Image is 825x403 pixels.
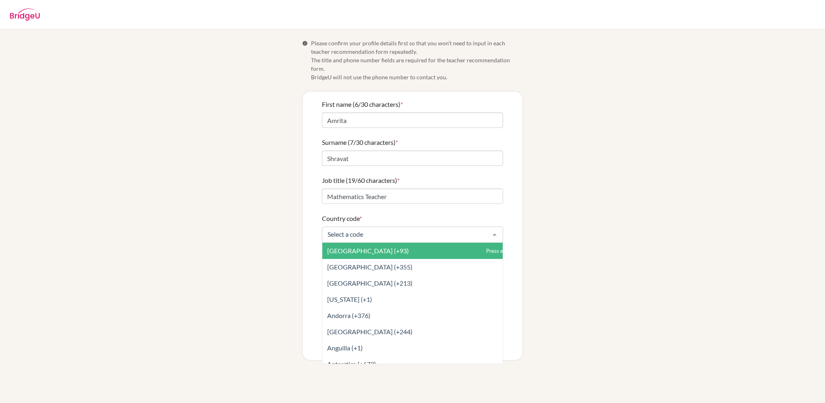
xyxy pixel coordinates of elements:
input: Enter your job title [322,189,503,204]
span: [GEOGRAPHIC_DATA] (+213) [327,279,412,287]
img: BridgeU logo [10,8,40,21]
span: Please confirm your profile details first so that you won’t need to input in each teacher recomme... [311,39,523,81]
input: Select a code [326,230,487,238]
label: Country code [322,214,362,223]
span: [US_STATE] (+1) [327,295,372,303]
label: First name (6/30 characters) [322,100,403,109]
input: Enter your first name [322,112,503,128]
label: Surname (7/30 characters) [322,138,398,147]
span: [GEOGRAPHIC_DATA] (+355) [327,263,412,271]
span: Andorra (+376) [327,312,370,319]
span: Antarctica (+672) [327,360,376,368]
span: [GEOGRAPHIC_DATA] (+93) [327,247,409,255]
span: Anguilla (+1) [327,344,363,352]
label: Job title (19/60 characters) [322,176,400,185]
input: Enter your surname [322,151,503,166]
span: Info [302,40,308,46]
span: [GEOGRAPHIC_DATA] (+244) [327,328,412,335]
